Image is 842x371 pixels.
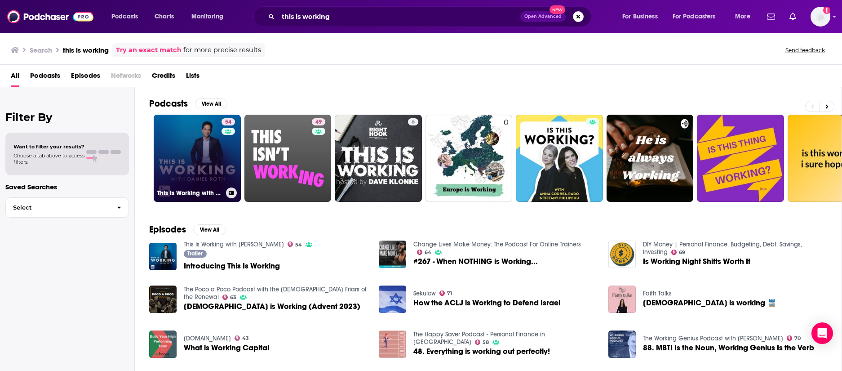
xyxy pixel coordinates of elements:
a: God is working 🚆 [643,299,777,307]
span: 58 [483,340,489,344]
button: Select [5,197,129,218]
img: Podchaser - Follow, Share and Rate Podcasts [7,8,93,25]
a: Is Working Night Shifts Worth It [643,258,750,265]
a: 54This Is Working with [PERSON_NAME] [154,115,241,202]
button: open menu [185,9,235,24]
span: Trailer [187,251,203,256]
input: Search podcasts, credits, & more... [278,9,520,24]
a: 54 [222,118,235,125]
a: The Working Genius Podcast with Patrick Lencioni [643,335,783,342]
a: Show notifications dropdown [786,9,800,24]
div: 0 [504,118,509,198]
svg: Add a profile image [823,7,830,14]
a: 71 [439,291,452,296]
span: 48. Everything is working out perfectly! [413,348,550,355]
span: #267 - When NOTHING is Working... [413,258,538,265]
a: 6 [335,115,422,202]
span: [DEMOGRAPHIC_DATA] is Working (Advent 2023) [184,303,360,310]
span: Networks [111,68,141,87]
img: God is Working (Advent 2023) [149,286,177,313]
span: For Business [622,10,658,23]
button: open menu [105,9,150,24]
button: open menu [667,9,729,24]
span: 54 [225,118,231,127]
a: Credits [152,68,175,87]
span: More [735,10,750,23]
a: 88. MBTI Is the Noun, Working Genius Is the Verb [643,344,814,352]
a: 63 [222,295,237,300]
span: For Podcasters [673,10,716,23]
button: Open AdvancedNew [520,11,566,22]
a: 49 [244,115,332,202]
span: 54 [295,243,302,247]
a: How the ACLJ is Working to Defend Israel [413,299,560,307]
img: Introducing This Is Working [149,243,177,270]
a: 64 [417,250,432,255]
a: PodcastsView All [149,98,227,109]
a: Introducing This Is Working [184,262,280,270]
a: Show notifications dropdown [763,9,779,24]
span: New [550,5,566,14]
a: Podcasts [30,68,60,87]
img: What is Working Capital [149,331,177,358]
button: open menu [616,9,669,24]
a: Episodes [71,68,100,87]
button: Show profile menu [811,7,830,27]
a: EpisodesView All [149,224,226,235]
span: Choose a tab above to access filters. [13,152,84,165]
h2: Episodes [149,224,186,235]
span: All [11,68,19,87]
span: 6 [412,118,415,127]
span: Charts [155,10,174,23]
a: Try an exact match [116,45,182,55]
button: open menu [729,9,762,24]
button: View All [193,224,226,235]
a: Lists [186,68,199,87]
a: 43 [235,335,249,341]
img: 88. MBTI Is the Noun, Working Genius Is the Verb [608,331,636,358]
a: 0 [425,115,513,202]
a: 58 [475,340,489,345]
a: What is Working Capital [184,344,269,352]
a: Charts [149,9,179,24]
span: for more precise results [183,45,261,55]
img: Is Working Night Shifts Worth It [608,241,636,268]
img: User Profile [811,7,830,27]
a: Change Lives Make Money: The Podcast For Online Trainers [413,241,581,248]
p: Saved Searches [5,183,129,191]
a: Sekulow [413,290,436,297]
button: View All [195,98,227,109]
h2: Podcasts [149,98,188,109]
a: God is working 🚆 [608,286,636,313]
h2: Filter By [5,111,129,124]
a: The Happy Saver Podcast - Personal Finance in New Zealand [413,331,545,346]
h3: Search [30,46,52,54]
h3: This Is Working with [PERSON_NAME] [157,189,222,197]
span: 71 [447,291,452,295]
span: 70 [794,336,801,340]
span: Monitoring [191,10,223,23]
div: Open Intercom Messenger [811,322,833,344]
a: 49 [312,118,325,125]
span: 69 [679,250,685,255]
span: Open Advanced [524,14,562,19]
h3: this is working [63,46,109,54]
span: Select [6,205,110,210]
span: Want to filter your results? [13,143,84,150]
a: 70 [787,335,801,341]
a: How the ACLJ is Working to Defend Israel [379,286,406,313]
a: This Is Working with Daniel Roth [184,241,284,248]
span: [DEMOGRAPHIC_DATA] is working 🚆 [643,299,777,307]
div: Search podcasts, credits, & more... [262,6,600,27]
a: 54 [288,241,302,247]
